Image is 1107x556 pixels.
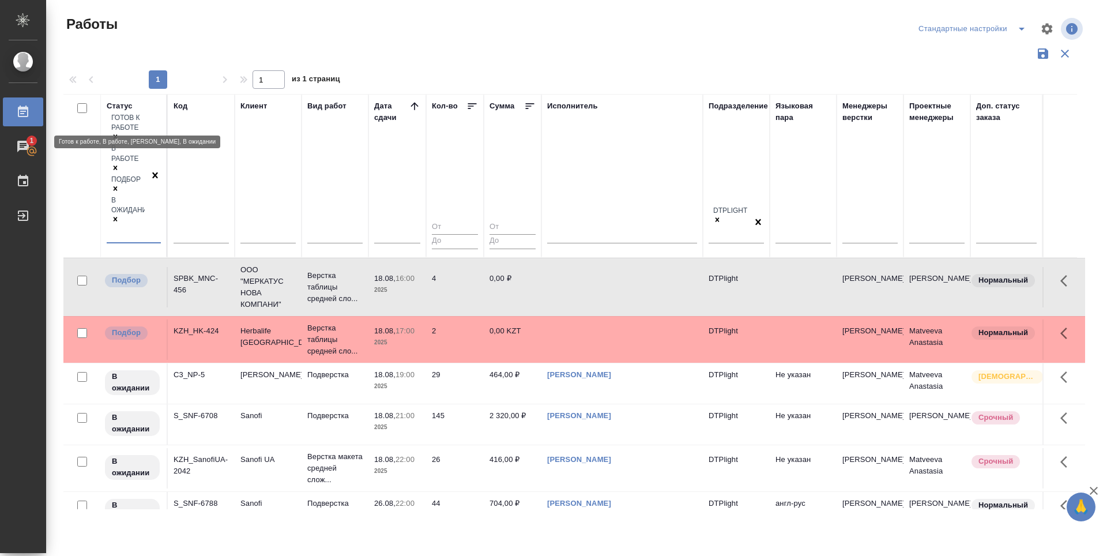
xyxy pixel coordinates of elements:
[432,234,478,249] input: До
[374,337,420,348] p: 2025
[1053,448,1081,476] button: Здесь прячутся важные кнопки
[374,465,420,477] p: 2025
[240,325,296,348] p: Herbalife [GEOGRAPHIC_DATA]
[1033,15,1061,43] span: Настроить таблицу
[307,410,363,422] p: Подверстка
[104,498,161,525] div: Исполнитель назначен, приступать к работе пока рано
[484,492,541,532] td: 704,00 ₽
[842,454,898,465] p: [PERSON_NAME]
[112,327,141,339] p: Подбор
[484,404,541,445] td: 2 320,00 ₽
[174,369,229,381] div: C3_NP-5
[1053,363,1081,391] button: Здесь прячутся важные кнопки
[1053,267,1081,295] button: Здесь прячутся важные кнопки
[104,325,161,341] div: Можно подбирать исполнителей
[174,100,187,112] div: Код
[903,320,970,360] td: Matveeva Anastasia
[1053,492,1081,520] button: Здесь прячутся важные кнопки
[22,135,40,146] span: 1
[307,369,363,381] p: Подверстка
[396,499,415,508] p: 22:00
[703,404,770,445] td: DTPlight
[1067,493,1095,521] button: 🙏
[547,455,611,464] a: [PERSON_NAME]
[111,175,141,196] div: Готов к работе, В работе, Подбор, В ожидании
[703,267,770,307] td: DTPlight
[396,274,415,283] p: 16:00
[703,363,770,404] td: DTPlight
[547,370,611,379] a: [PERSON_NAME]
[292,72,340,89] span: из 1 страниц
[713,206,747,227] div: DTPlight
[775,100,831,123] div: Языковая пара
[112,371,153,394] p: В ожидании
[978,275,1028,286] p: Нормальный
[770,492,837,532] td: англ-рус
[490,100,514,112] div: Сумма
[976,100,1037,123] div: Доп. статус заказа
[916,20,1033,38] div: split button
[1061,18,1085,40] span: Посмотреть информацию
[978,327,1028,339] p: Нормальный
[374,370,396,379] p: 18.08,
[112,275,141,286] p: Подбор
[396,411,415,420] p: 21:00
[426,320,484,360] td: 2
[374,509,420,521] p: 2025
[3,132,43,161] a: 1
[174,325,229,337] div: KZH_HK-424
[396,326,415,335] p: 17:00
[1054,43,1076,65] button: Сбросить фильтры
[484,448,541,489] td: 416,00 ₽
[903,267,970,307] td: [PERSON_NAME]
[903,492,970,532] td: [PERSON_NAME]
[307,498,363,509] p: Подверстка
[713,206,747,216] div: DTPlight
[426,267,484,307] td: 4
[63,15,118,33] span: Работы
[374,411,396,420] p: 18.08,
[307,100,347,112] div: Вид работ
[174,273,229,296] div: SPBK_MNC-456
[374,499,396,508] p: 26.08,
[240,264,296,310] p: ООО "МЕРКАТУС НОВА КОМПАНИ"
[1032,43,1054,65] button: Сохранить фильтры
[240,369,296,381] p: [PERSON_NAME]
[240,454,296,465] p: Sanofi UA
[903,404,970,445] td: [PERSON_NAME]
[909,100,965,123] div: Проектные менеджеры
[396,455,415,464] p: 22:00
[709,100,768,112] div: Подразделение
[307,270,363,305] p: Верстка таблицы средней сло...
[703,320,770,360] td: DTPlight
[374,381,420,392] p: 2025
[978,412,1013,423] p: Срочный
[307,322,363,357] p: Верстка таблицы средней сло...
[112,499,153,523] p: В ожидании
[104,410,161,437] div: Исполнитель назначен, приступать к работе пока рано
[426,492,484,532] td: 44
[240,100,267,112] div: Клиент
[770,448,837,489] td: Не указан
[1053,404,1081,432] button: Здесь прячутся важные кнопки
[112,456,153,479] p: В ожидании
[490,234,536,249] input: До
[903,448,970,489] td: Matveeva Anastasia
[111,113,145,133] div: Готов к работе
[484,267,541,307] td: 0,00 ₽
[842,410,898,422] p: [PERSON_NAME]
[174,410,229,422] div: S_SNF-6708
[703,448,770,489] td: DTPlight
[426,448,484,489] td: 26
[903,363,970,404] td: Matveeva Anastasia
[426,363,484,404] td: 29
[240,410,296,422] p: Sanofi
[484,363,541,404] td: 464,00 ₽
[307,451,363,486] p: Верстка макета средней слож...
[842,498,898,509] p: [PERSON_NAME]
[432,100,458,112] div: Кол-во
[547,100,598,112] div: Исполнитель
[978,499,1028,511] p: Нормальный
[112,412,153,435] p: В ожидании
[240,498,296,509] p: Sanofi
